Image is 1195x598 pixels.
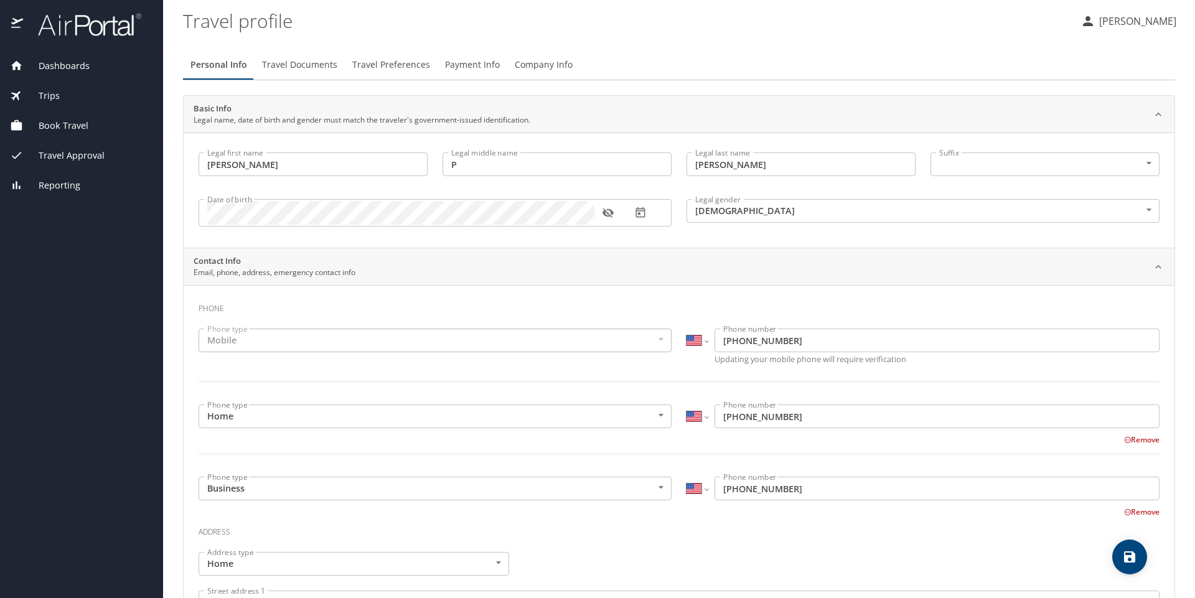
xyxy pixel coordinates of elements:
div: Profile [183,50,1175,80]
span: Payment Info [445,57,500,73]
div: Basic InfoLegal name, date of birth and gender must match the traveler's government-issued identi... [184,96,1174,133]
button: [PERSON_NAME] [1075,10,1181,32]
span: Travel Preferences [352,57,430,73]
span: Reporting [23,179,80,192]
p: [PERSON_NAME] [1095,14,1176,29]
img: airportal-logo.png [24,12,141,37]
span: Dashboards [23,59,90,73]
span: Trips [23,89,60,103]
p: Legal name, date of birth and gender must match the traveler's government-issued identification. [194,114,530,126]
button: Remove [1124,507,1160,517]
span: Travel Documents [262,57,337,73]
div: Mobile [199,329,672,352]
button: Remove [1124,434,1160,445]
img: icon-airportal.png [11,12,24,37]
h2: Contact Info [194,255,355,268]
div: Home [199,404,672,428]
span: Personal Info [190,57,247,73]
p: Updating your mobile phone will require verification [715,355,1160,363]
h1: Travel profile [183,1,1071,40]
span: Book Travel [23,119,88,133]
h3: Address [199,518,1160,540]
div: Basic InfoLegal name, date of birth and gender must match the traveler's government-issued identi... [184,133,1174,248]
p: Email, phone, address, emergency contact info [194,267,355,278]
div: ​ [930,152,1160,176]
h2: Basic Info [194,103,530,115]
span: Travel Approval [23,149,105,162]
div: [DEMOGRAPHIC_DATA] [687,199,1160,223]
h3: Phone [199,295,1160,316]
button: save [1112,540,1147,574]
span: Company Info [515,57,573,73]
div: Contact InfoEmail, phone, address, emergency contact info [184,248,1174,286]
div: Home [199,552,509,576]
div: Business [199,477,672,500]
